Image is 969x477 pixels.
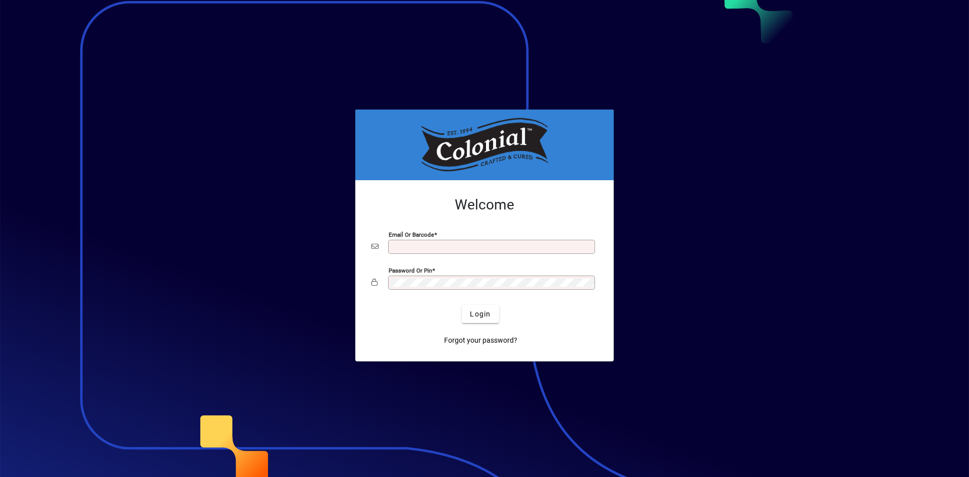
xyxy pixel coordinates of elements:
span: Login [470,309,491,320]
mat-label: Email or Barcode [389,231,434,238]
a: Forgot your password? [440,331,521,349]
mat-label: Password or Pin [389,267,432,274]
button: Login [462,305,499,323]
h2: Welcome [371,196,598,214]
span: Forgot your password? [444,335,517,346]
